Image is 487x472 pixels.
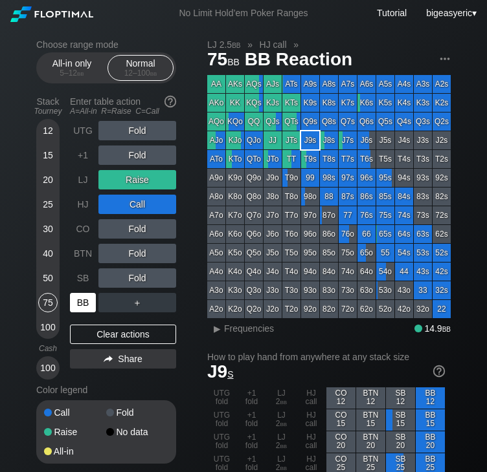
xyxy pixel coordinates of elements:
[207,131,225,149] div: AJo
[320,188,338,206] div: 88
[267,387,296,409] div: LJ 2
[376,94,394,112] div: K5s
[357,131,376,149] div: J6s
[339,244,357,262] div: 75o
[414,131,432,149] div: J3s
[280,463,288,472] span: bb
[395,150,413,168] div: T4s
[207,225,225,243] div: A6o
[104,356,113,363] img: share.864f2f62.svg
[414,263,432,281] div: 43s
[10,6,93,22] img: Floptimal logo
[414,206,432,224] div: 73s
[376,281,394,299] div: 53o
[98,195,176,214] div: Call
[237,409,266,431] div: +1 fold
[395,206,413,224] div: 74s
[38,170,58,189] div: 20
[339,188,357,206] div: 87s
[297,409,326,431] div: HJ call
[226,75,244,93] div: AKs
[245,281,263,299] div: Q3o
[357,150,376,168] div: T6s
[207,75,225,93] div: AA
[207,94,225,112] div: AKo
[245,300,263,318] div: Q2o
[280,397,288,406] span: bb
[301,281,319,299] div: 93o
[38,268,58,288] div: 50
[357,244,376,262] div: 65o
[320,113,338,131] div: Q8s
[356,387,385,409] div: BTN 12
[207,150,225,168] div: ATo
[357,281,376,299] div: 63o
[433,75,451,93] div: A2s
[245,225,263,243] div: Q6o
[414,75,432,93] div: A3s
[339,131,357,149] div: J7s
[357,169,376,187] div: 96s
[339,113,357,131] div: Q7s
[433,225,451,243] div: 62s
[301,113,319,131] div: Q9s
[320,131,338,149] div: J8s
[70,293,96,312] div: BB
[207,169,225,187] div: A9o
[395,281,413,299] div: 43o
[163,94,177,109] img: help.32db89a4.svg
[70,91,176,121] div: Enter table action
[339,281,357,299] div: 73o
[106,427,168,436] div: No data
[264,206,282,224] div: J7o
[264,281,282,299] div: J3o
[44,427,106,436] div: Raise
[320,281,338,299] div: 83o
[226,281,244,299] div: K3o
[414,323,451,334] div: 14.9
[226,150,244,168] div: KTo
[301,188,319,206] div: 98o
[395,225,413,243] div: 64s
[207,244,225,262] div: A5o
[376,169,394,187] div: 95s
[226,263,244,281] div: K4o
[339,75,357,93] div: A7s
[38,358,58,378] div: 100
[282,150,300,168] div: TT
[45,69,99,78] div: 5 – 12
[376,263,394,281] div: 54o
[414,244,432,262] div: 53s
[98,145,176,165] div: Fold
[320,244,338,262] div: 85o
[282,94,300,112] div: KTs
[432,364,446,378] img: help.32db89a4.svg
[38,121,58,140] div: 12
[282,188,300,206] div: T8o
[226,94,244,112] div: KK
[376,188,394,206] div: 85s
[245,188,263,206] div: Q8o
[395,300,413,318] div: 42o
[395,75,413,93] div: A4s
[357,188,376,206] div: 86s
[326,387,356,409] div: CO 12
[226,188,244,206] div: K8o
[414,150,432,168] div: T3s
[227,366,233,380] span: s
[426,8,472,18] span: bigeasyeric
[264,94,282,112] div: KJs
[297,387,326,409] div: HJ call
[44,408,106,417] div: Call
[339,150,357,168] div: T7s
[414,94,432,112] div: K3s
[376,75,394,93] div: A5s
[245,75,263,93] div: AQs
[70,325,176,344] div: Clear actions
[38,244,58,263] div: 40
[339,206,357,224] div: 77
[395,169,413,187] div: 94s
[376,225,394,243] div: 65s
[209,321,225,336] div: ▸
[245,94,263,112] div: KQs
